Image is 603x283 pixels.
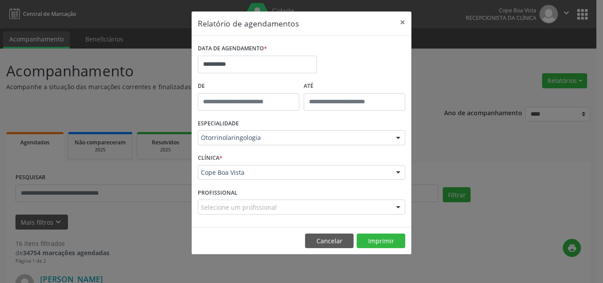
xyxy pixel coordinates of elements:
label: CLÍNICA [198,151,222,165]
h5: Relatório de agendamentos [198,18,299,29]
label: ESPECIALIDADE [198,117,239,131]
button: Imprimir [357,234,405,249]
label: ATÉ [304,79,405,93]
span: Cope Boa Vista [201,168,387,177]
button: Close [394,11,411,33]
label: DATA DE AGENDAMENTO [198,42,267,56]
button: Cancelar [305,234,354,249]
label: PROFISSIONAL [198,186,237,200]
label: De [198,79,299,93]
span: Selecione um profissional [201,203,277,212]
span: Otorrinolaringologia [201,133,387,142]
